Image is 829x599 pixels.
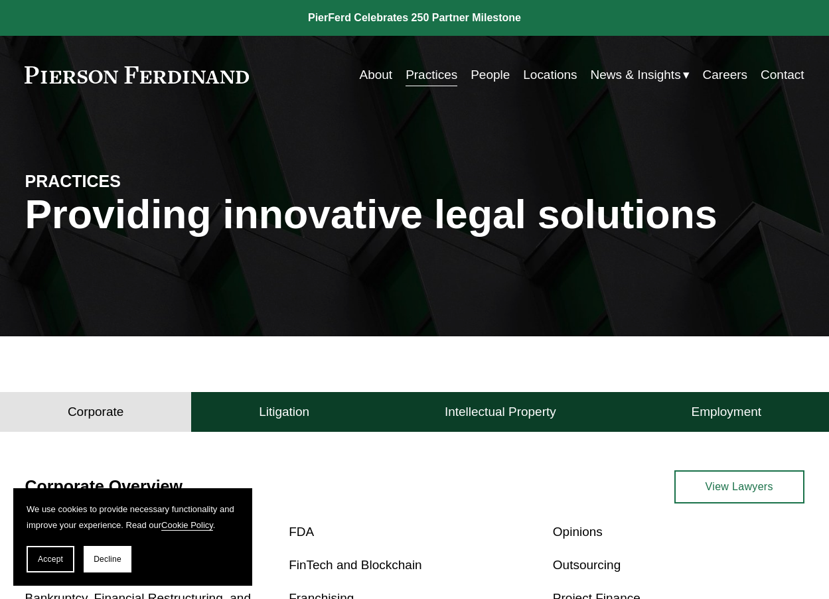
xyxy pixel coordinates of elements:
span: Accept [38,555,63,564]
section: Cookie banner [13,488,252,586]
span: News & Insights [591,64,681,86]
a: Corporate Overview [25,477,182,496]
span: Decline [94,555,121,564]
a: Outsourcing [553,558,621,572]
a: Locations [523,62,577,88]
a: folder dropdown [591,62,690,88]
h4: Intellectual Property [445,404,556,420]
p: We use cookies to provide necessary functionality and improve your experience. Read our . [27,501,239,533]
a: Contact [761,62,804,88]
a: FinTech and Blockchain [289,558,422,572]
h4: Litigation [259,404,309,420]
button: Decline [84,546,131,572]
a: About [360,62,393,88]
h1: Providing innovative legal solutions [25,192,804,238]
a: People [471,62,510,88]
a: View Lawyers [674,470,804,503]
a: FDA [289,525,314,539]
button: Accept [27,546,74,572]
h4: Employment [692,404,762,420]
a: Practices [406,62,457,88]
h4: Corporate [68,404,123,420]
a: Careers [703,62,748,88]
h4: PRACTICES [25,171,220,192]
a: Cookie Policy [161,520,213,530]
a: Opinions [553,525,603,539]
